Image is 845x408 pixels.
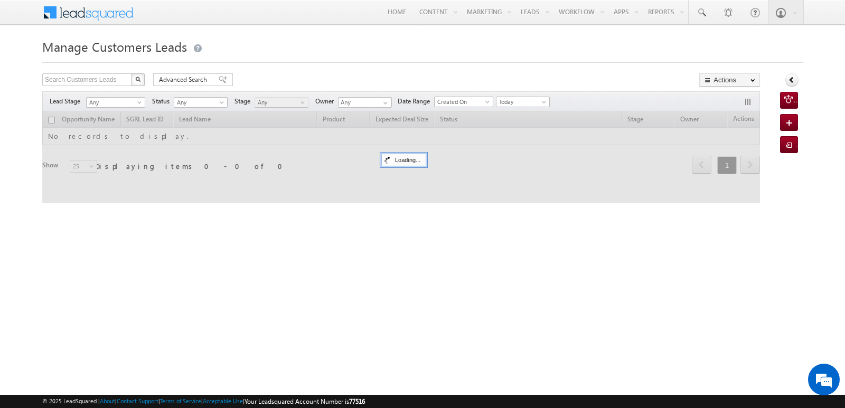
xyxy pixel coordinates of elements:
[699,73,760,87] button: Actions
[86,97,145,108] a: Any
[152,97,174,106] span: Status
[159,75,210,84] span: Advanced Search
[349,397,365,405] span: 77516
[42,38,187,55] span: Manage Customers Leads
[174,98,224,107] span: Any
[245,397,365,405] span: Your Leadsquared Account Number is
[496,97,550,107] a: Today
[100,397,115,404] a: About
[398,97,434,106] span: Date Range
[496,97,547,107] span: Today
[338,97,392,108] input: Type to Search
[315,97,338,106] span: Owner
[255,97,308,108] a: Any
[160,397,201,404] a: Terms of Service
[42,396,365,406] span: © 2025 LeadSquared | | | | |
[434,97,493,107] a: Created On
[255,98,305,107] span: Any
[87,98,142,107] span: Any
[203,397,243,404] a: Acceptable Use
[435,97,490,107] span: Created On
[117,397,158,404] a: Contact Support
[378,98,391,108] a: Show All Items
[135,77,140,82] img: Search
[174,97,228,108] a: Any
[381,154,426,166] div: Loading...
[234,97,255,106] span: Stage
[50,97,84,106] span: Lead Stage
